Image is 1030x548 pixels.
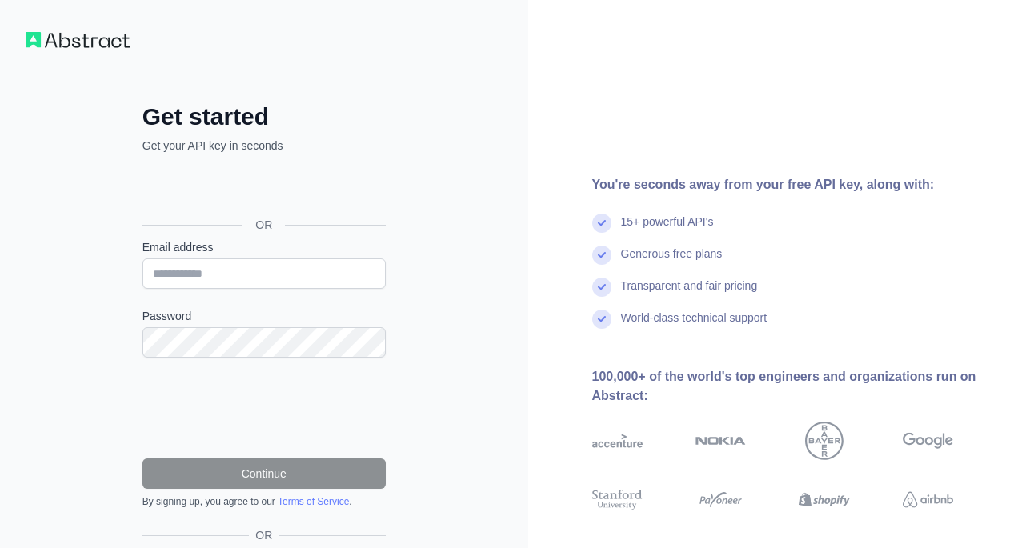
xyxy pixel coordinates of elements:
[903,422,953,460] img: google
[903,487,953,513] img: airbnb
[592,422,643,460] img: accenture
[592,367,1005,406] div: 100,000+ of the world's top engineers and organizations run on Abstract:
[592,175,1005,194] div: You're seconds away from your free API key, along with:
[142,308,386,324] label: Password
[621,214,714,246] div: 15+ powerful API's
[142,102,386,131] h2: Get started
[592,214,611,233] img: check mark
[592,278,611,297] img: check mark
[249,527,279,543] span: OR
[134,171,391,206] iframe: Sign in with Google Button
[621,246,723,278] div: Generous free plans
[242,217,285,233] span: OR
[142,377,386,439] iframe: reCAPTCHA
[592,487,643,513] img: stanford university
[142,138,386,154] p: Get your API key in seconds
[695,422,746,460] img: nokia
[621,278,758,310] div: Transparent and fair pricing
[142,458,386,489] button: Continue
[805,422,844,460] img: bayer
[142,239,386,255] label: Email address
[142,495,386,508] div: By signing up, you agree to our .
[592,246,611,265] img: check mark
[26,32,130,48] img: Workflow
[278,496,349,507] a: Terms of Service
[695,487,746,513] img: payoneer
[621,310,767,342] div: World-class technical support
[592,310,611,329] img: check mark
[799,487,849,513] img: shopify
